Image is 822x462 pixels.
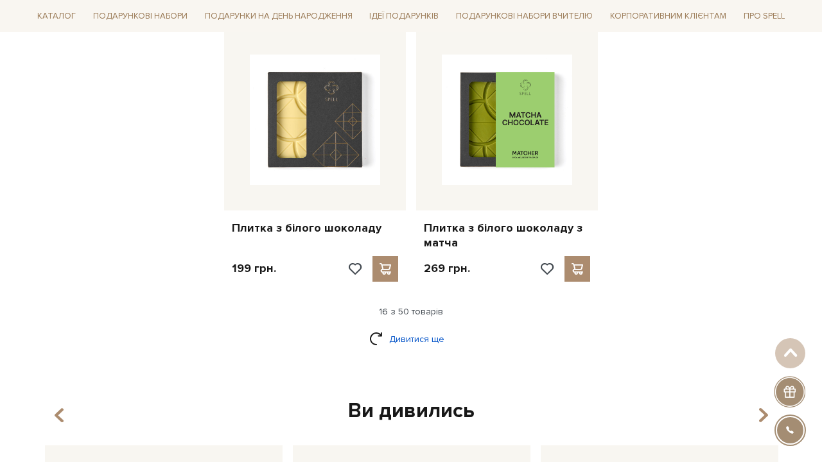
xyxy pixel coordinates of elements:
a: Корпоративним клієнтам [605,6,731,26]
a: Про Spell [739,6,790,26]
div: 16 з 50 товарів [27,306,795,318]
a: Плитка з білого шоколаду з матча [424,221,590,251]
p: 199 грн. [232,261,276,276]
a: Ідеї подарунків [364,6,444,26]
a: Подарунки на День народження [200,6,358,26]
a: Подарункові набори [88,6,193,26]
a: Плитка з білого шоколаду [232,221,398,235]
a: Каталог [32,6,81,26]
p: 269 грн. [424,261,470,276]
div: Ви дивились [40,398,782,425]
a: Дивитися ще [369,328,453,350]
a: Подарункові набори Вчителю [451,5,598,27]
